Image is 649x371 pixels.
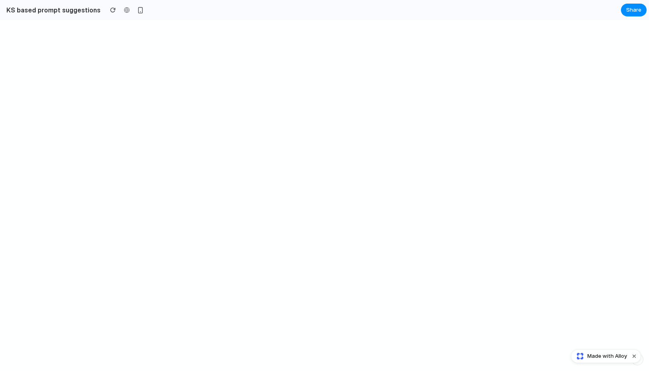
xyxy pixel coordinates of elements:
button: Share [621,4,647,16]
h2: KS based prompt suggestions [3,5,101,15]
a: Made with Alloy [571,352,628,360]
button: Dismiss watermark [629,351,639,361]
span: Share [626,6,641,14]
span: Made with Alloy [587,352,627,360]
